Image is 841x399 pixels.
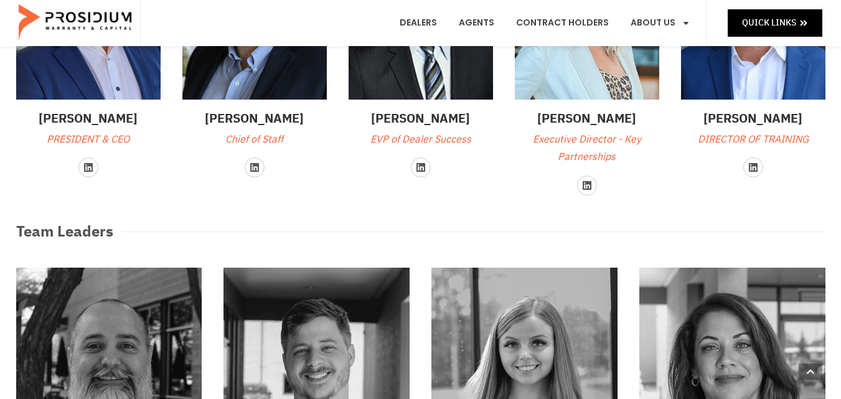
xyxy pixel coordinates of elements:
h3: [PERSON_NAME] [349,109,493,128]
p: Chief of Staff [182,131,327,149]
span: Quick Links [742,15,796,31]
span: Executive Director - Key Partnerships [533,132,641,165]
a: Quick Links [728,9,822,36]
h3: [PERSON_NAME] [182,109,327,128]
h3: [PERSON_NAME] [16,109,161,128]
p: EVP of Dealer Success [349,131,493,149]
p: DIRECTOR OF TRAINING [681,131,825,149]
h3: [PERSON_NAME] [515,109,659,128]
h3: Team Leaders [16,220,113,243]
h3: [PERSON_NAME] [681,109,825,128]
p: PRESIDENT & CEO [16,131,161,149]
